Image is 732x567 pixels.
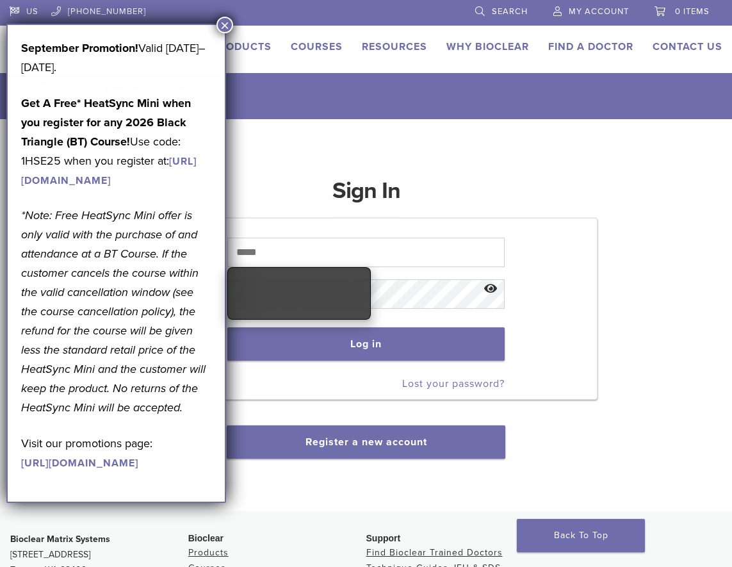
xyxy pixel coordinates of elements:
[291,40,343,53] a: Courses
[212,40,272,53] a: Products
[21,434,211,472] p: Visit our promotions page:
[21,41,138,55] b: September Promotion!
[675,6,710,17] span: 0 items
[492,6,528,17] span: Search
[548,40,633,53] a: Find A Doctor
[10,534,110,545] strong: Bioclear Matrix Systems
[21,208,206,415] em: *Note: Free HeatSync Mini offer is only valid with the purchase of and attendance at a BT Course....
[216,17,233,33] button: Close
[188,547,229,558] a: Products
[21,155,197,187] a: [URL][DOMAIN_NAME]
[21,38,211,77] p: Valid [DATE]–[DATE].
[188,533,224,543] span: Bioclear
[227,425,505,459] button: Register a new account
[332,176,400,217] h1: Sign In
[21,457,138,470] a: [URL][DOMAIN_NAME]
[21,94,211,190] p: Use code: 1HSE25 when you register at:
[21,96,191,149] strong: Get A Free* HeatSync Mini when you register for any 2026 Black Triangle (BT) Course!
[569,6,629,17] span: My Account
[446,40,529,53] a: Why Bioclear
[40,73,722,119] h1: My Account
[402,377,505,390] a: Lost your password?
[362,40,427,53] a: Resources
[653,40,722,53] a: Contact Us
[477,273,505,306] button: Show password
[366,533,401,543] span: Support
[305,436,427,448] a: Register a new account
[227,327,505,361] button: Log in
[517,519,645,552] a: Back To Top
[366,547,503,558] a: Find Bioclear Trained Doctors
